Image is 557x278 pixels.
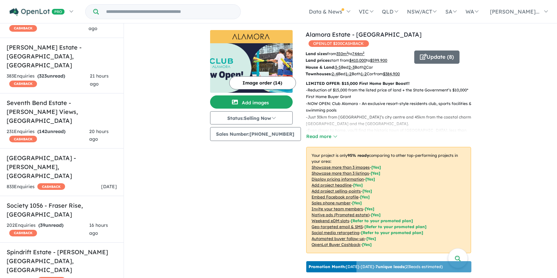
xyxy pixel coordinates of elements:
span: [ Yes ] [353,183,363,188]
span: OPENLOT $ 200 CASHBACK [309,40,369,47]
span: 21 hours ago [90,73,109,87]
u: Invite your team members [312,206,363,211]
b: Land prices [306,58,330,63]
u: Embed Facebook profile [312,194,359,199]
u: Showcase more than 3 listings [312,171,369,176]
h5: Society 1056 - Fraser Rise , [GEOGRAPHIC_DATA] [7,201,117,219]
img: Openlot PRO Logo White [10,8,65,16]
input: Try estate name, suburb, builder or developer [100,5,239,19]
u: Automated buyer follow-up [312,236,365,241]
h5: [GEOGRAPHIC_DATA] - [PERSON_NAME] , [GEOGRAPHIC_DATA] [7,154,117,180]
span: [Refer to your promoted plan] [351,218,413,223]
button: Sales Number:[PHONE_NUMBER] [210,127,301,141]
sup: 2 [347,51,349,54]
h5: [PERSON_NAME] Estate - [GEOGRAPHIC_DATA] , [GEOGRAPHIC_DATA] [7,43,117,70]
img: Alamora Estate - Tarneit [210,43,293,93]
u: Display pricing information [312,177,364,182]
span: 323 [39,73,47,79]
a: Alamora Estate - Tarneit LogoAlamora Estate - Tarneit [210,30,293,93]
div: 383 Enquir ies [7,72,90,88]
span: [Refer to your promoted plan] [361,230,424,235]
u: 2-4 [332,71,338,76]
span: CASHBACK [9,25,37,32]
span: [ Yes ] [360,194,370,199]
b: 7 unique leads [376,264,405,269]
span: 16 hours ago [90,222,108,236]
p: start from [306,57,409,64]
span: [ Yes ] [363,189,372,193]
u: 2 [364,65,366,70]
button: Update (8) [414,51,460,64]
span: CASHBACK [9,81,37,87]
u: Weekend eDM slots [312,218,350,223]
span: 20 hours ago [90,128,109,142]
strong: ( unread) [37,128,65,134]
span: [DATE] [101,184,117,190]
p: - Just 30km from [GEOGRAPHIC_DATA]’s city centre and 45km from the coastal charm of [GEOGRAPHIC_D... [306,114,476,127]
span: [Refer to your promoted plan] [365,224,427,229]
button: Image order (14) [229,76,296,89]
button: Read more [306,133,337,140]
button: Status:Selling Now [210,111,293,124]
span: [Yes] [362,242,372,247]
span: [Yes] [371,212,381,217]
u: Add project selling-points [312,189,361,193]
u: Geo-targeted email & SMS [312,224,363,229]
b: Land sizes [306,51,327,56]
h5: Spindrift Estate - [PERSON_NAME][GEOGRAPHIC_DATA] , [GEOGRAPHIC_DATA] [7,248,117,274]
sup: 2 [363,51,365,54]
u: OpenLot Buyer Cashback [312,242,361,247]
u: Showcase more than 3 images [312,165,370,170]
p: Your project is only comparing to other top-performing projects in your area: - - - - - - - - - -... [306,147,471,253]
p: from [306,51,409,57]
b: House & Land: [306,65,335,70]
p: - Reduction of $15,000 from the listed price of land + the State Government’s $10,000* First Home... [306,87,476,100]
b: 95 % ready [348,153,369,158]
u: Native ads (Promoted estate) [312,212,370,217]
span: 39 [40,222,45,228]
p: [DATE] - [DATE] - ( 23 leads estimated) [309,264,443,270]
b: Promotion Month: [309,264,346,269]
u: $ 384,900 [383,71,400,76]
span: [ Yes ] [366,177,375,182]
div: 202 Enquir ies [7,222,90,237]
p: Bed Bath Car [306,64,409,71]
span: [Yes] [367,236,376,241]
span: to [366,58,388,63]
p: Bed Bath Car from [306,71,409,77]
span: 142 [39,128,47,134]
span: [ Yes ] [371,171,381,176]
b: Townhouses: [306,71,332,76]
h5: Seventh Bend Estate - [PERSON_NAME] Views , [GEOGRAPHIC_DATA] [7,98,117,125]
span: [ Yes ] [365,206,375,211]
span: [PERSON_NAME]... [490,8,539,15]
p: - NOW OPEN: Club Alamora - An exclusive resort-style residents club, sports facilities & swimming... [306,100,476,114]
div: 287 Enquir ies [7,17,89,33]
p: - Even closer to home, you’ll find the historic town of [GEOGRAPHIC_DATA], less than 10km away, k... [306,127,476,147]
u: 1-2 [361,71,367,76]
span: to [349,51,365,56]
u: $ 599,900 [370,58,388,63]
span: [ Yes ] [372,165,381,170]
a: Alamora Estate - [GEOGRAPHIC_DATA] [306,31,422,38]
span: CASHBACK [9,230,37,236]
strong: ( unread) [38,222,63,228]
u: 744 m [353,51,365,56]
u: 350 m [337,51,349,56]
u: 1-2 [346,71,352,76]
u: Sales phone number [312,200,351,205]
div: 833 Enquir ies [7,183,65,191]
strong: ( unread) [37,73,65,79]
button: Add images [210,95,293,109]
u: Add project headline [312,183,352,188]
span: CASHBACK [37,183,65,190]
img: Alamora Estate - Tarneit Logo [213,33,290,41]
u: 3-5 [335,65,341,70]
div: 231 Enquir ies [7,128,90,144]
u: $ 410,000 [350,58,366,63]
u: 2-3 [349,65,355,70]
span: CASHBACK [9,136,37,142]
u: Social media retargeting [312,230,360,235]
p: LIMITED OFFER: $15,000 First Home Buyer Boost!! [306,80,471,87]
span: [ Yes ] [353,200,362,205]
